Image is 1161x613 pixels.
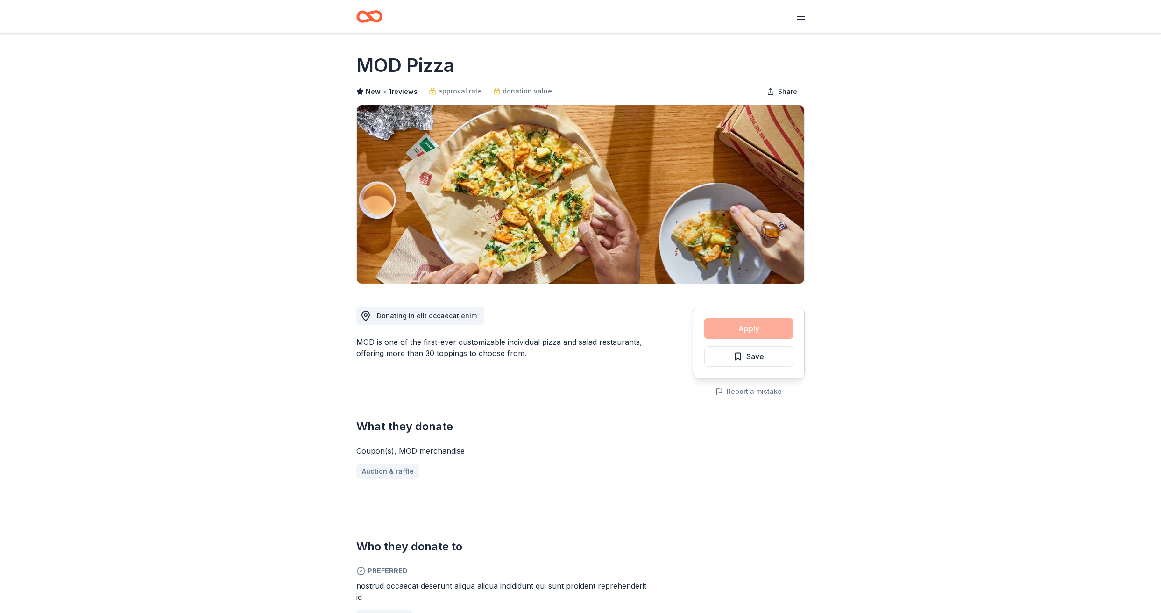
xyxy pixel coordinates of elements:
[493,86,552,97] a: donation value
[356,539,648,554] h2: Who they donate to
[704,346,793,367] button: Save
[356,419,648,434] h2: What they donate
[377,312,477,320] span: Donating in elit occaecat enim
[356,565,648,577] span: Preferred
[389,86,418,97] button: 1reviews
[356,445,648,456] div: Coupon(s), MOD merchandise
[746,350,764,363] span: Save
[438,86,482,97] span: approval rate
[356,6,382,28] a: Home
[503,86,552,97] span: donation value
[356,336,648,359] div: MOD is one of the first-ever customizable individual pizza and salad restaurants, offering more t...
[429,86,482,97] a: approval rate
[715,386,782,397] button: Report a mistake
[356,581,646,602] span: nostrud occaecat deserunt aliqua aliqua incididunt qui sunt proident reprehenderit id
[759,82,805,101] button: Share
[366,86,381,97] span: New
[778,86,797,97] span: Share
[357,105,804,284] img: Image for MOD Pizza
[356,52,454,78] h1: MOD Pizza
[383,88,387,95] span: •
